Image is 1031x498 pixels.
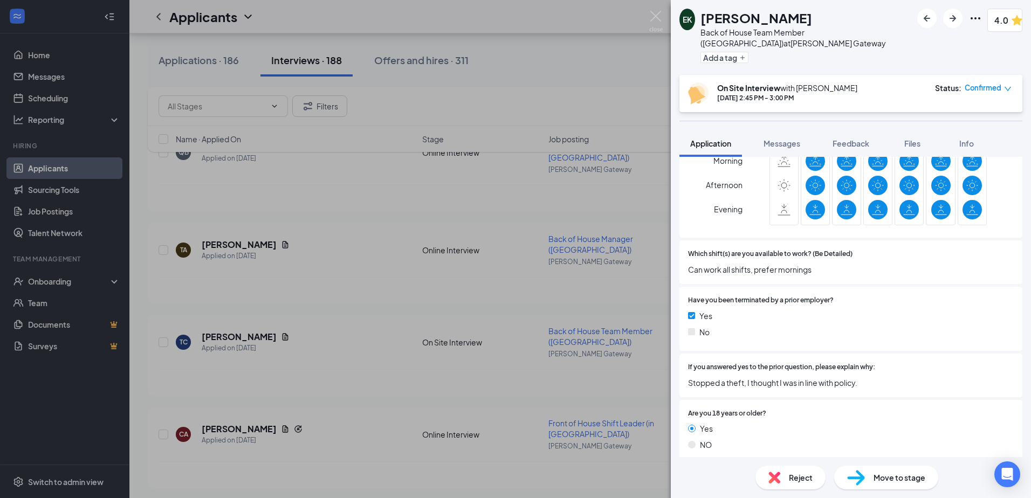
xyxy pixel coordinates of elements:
svg: ArrowRight [946,12,959,25]
button: PlusAdd a tag [700,52,748,63]
span: Messages [764,139,800,148]
b: On Site Interview [717,83,780,93]
span: Application [690,139,731,148]
span: Confirmed [965,82,1001,93]
span: If you answered yes to the prior question, please explain why: [688,362,875,372]
div: Open Intercom Messenger [994,461,1020,487]
h1: [PERSON_NAME] [700,9,812,27]
span: Morning [713,151,743,170]
svg: ArrowLeftNew [920,12,933,25]
span: Have you been terminated by a prior employer? [688,295,834,306]
span: No [699,326,710,338]
div: Back of House Team Member ([GEOGRAPHIC_DATA]) at [PERSON_NAME] Gateway [700,27,912,49]
span: Yes [699,310,712,322]
span: Info [959,139,974,148]
svg: Plus [739,54,746,61]
span: Move to stage [874,472,925,483]
div: EK [683,14,692,25]
span: Feedback [833,139,869,148]
button: ArrowLeftNew [917,9,937,28]
svg: Ellipses [969,12,982,25]
span: Yes [700,423,713,434]
span: Can work all shifts, prefer mornings [688,264,1014,275]
span: Evening [714,199,743,219]
button: ArrowRight [943,9,963,28]
span: Afternoon [706,175,743,195]
div: Status : [935,82,961,93]
div: [DATE] 2:45 PM - 3:00 PM [717,93,857,102]
span: 4.0 [994,13,1008,27]
div: with [PERSON_NAME] [717,82,857,93]
span: Are you 18 years or older? [688,409,766,419]
span: down [1004,85,1012,93]
span: Reject [789,472,813,483]
span: Files [904,139,920,148]
span: Which shift(s) are you available to work? (Be Detailed) [688,249,853,259]
span: Stopped a theft, I thought I was in line with policy. [688,377,1014,389]
span: NO [700,439,712,451]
